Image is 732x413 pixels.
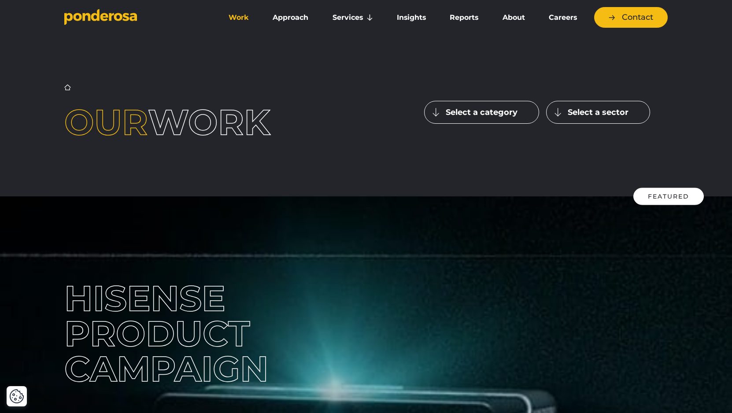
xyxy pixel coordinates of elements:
[322,8,383,27] a: Services
[218,8,259,27] a: Work
[64,9,205,26] a: Go to homepage
[546,101,650,124] button: Select a sector
[64,105,308,140] h1: work
[633,188,704,205] div: Featured
[9,389,24,404] img: Revisit consent button
[64,101,148,144] span: Our
[262,8,318,27] a: Approach
[9,389,24,404] button: Cookie Settings
[594,7,668,28] a: Contact
[492,8,535,27] a: About
[64,281,359,387] div: Hisense Product Campaign
[424,101,539,124] button: Select a category
[64,84,71,91] a: Home
[387,8,436,27] a: Insights
[440,8,488,27] a: Reports
[539,8,587,27] a: Careers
